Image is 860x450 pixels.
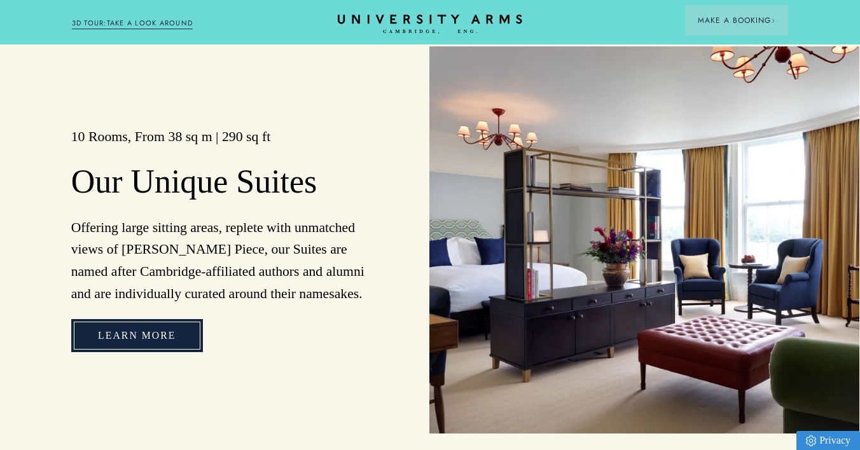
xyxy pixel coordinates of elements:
img: Privacy [806,435,816,446]
a: 3D TOUR:TAKE A LOOK AROUND [72,18,193,29]
img: Arrow icon [771,18,775,23]
a: Privacy [796,431,860,450]
a: Learn more [71,319,202,351]
img: image-d751a4cad0fc52de3486de5a0bbd8612592954b4-1633x1224-jpg [429,46,859,433]
h2: Our Unique Suites [71,161,385,201]
button: Make a BookingArrow icon [685,5,788,36]
p: Offering large sitting areas, replete with unmatched views of [PERSON_NAME] Piece, our Suites are... [71,217,385,305]
a: Home [338,15,522,34]
span: Make a Booking [698,15,775,26]
h3: 10 Rooms, From 38 sq m | 290 sq ft [71,128,385,147]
